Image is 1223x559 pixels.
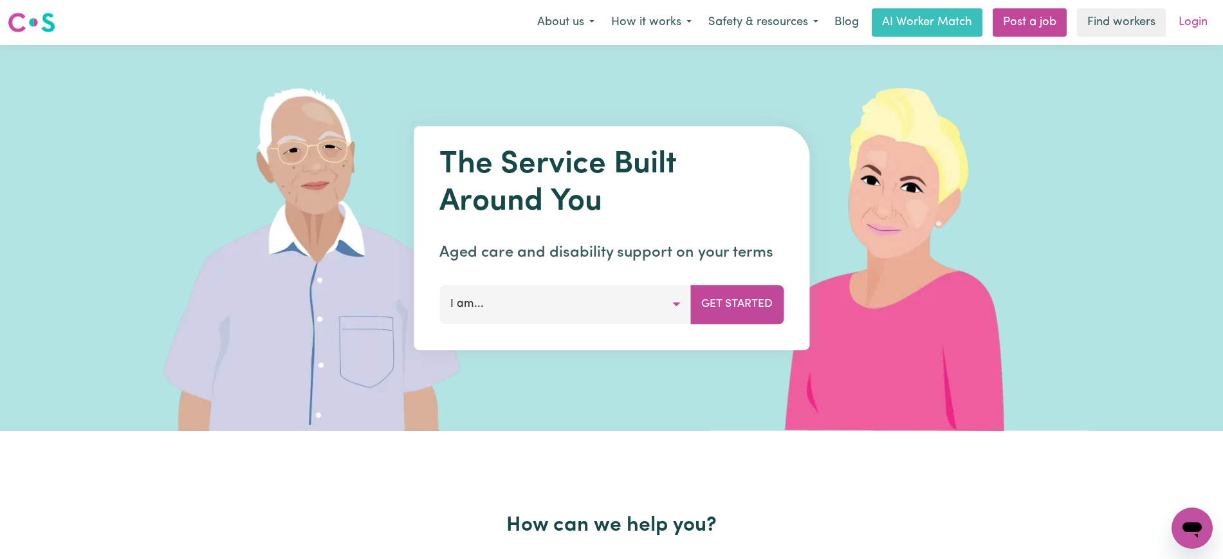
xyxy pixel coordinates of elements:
a: Login [1171,8,1215,37]
button: How it works [603,9,700,36]
a: Find workers [1077,8,1166,37]
h1: The Service Built Around You [439,147,784,221]
iframe: Button to launch messaging window [1172,508,1213,549]
p: Aged care and disability support on your terms [439,241,784,264]
button: Safety & resources [700,9,827,36]
a: Blog [827,8,867,37]
h2: How can we help you? [195,513,1029,538]
button: I am... [439,285,691,324]
a: AI Worker Match [872,8,982,37]
button: About us [529,9,603,36]
img: Careseekers logo [8,11,55,34]
a: Post a job [993,8,1067,37]
a: Careseekers logo [8,8,55,37]
button: Get Started [690,285,784,324]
